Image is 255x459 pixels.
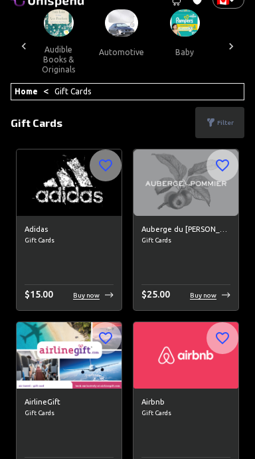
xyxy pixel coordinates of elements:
img: Audible Books & Originals [44,9,74,37]
h6: Auberge du [PERSON_NAME] [141,224,230,236]
img: Automotive [105,9,138,37]
span: $ 25.00 [141,289,170,300]
h6: Adidas [25,224,114,236]
a: Gift Cards [54,87,91,96]
span: $ 15.00 [25,289,53,300]
img: AirlineGift image [17,322,122,388]
span: Gift Cards [25,235,114,246]
button: automotive [88,37,155,68]
img: Auberge du Pommier image [133,149,238,215]
p: Buy now [190,290,216,300]
div: < [11,83,244,100]
span: Gift Cards [141,408,230,418]
h6: Airbnb [141,397,230,409]
p: Gift Cards [11,115,62,131]
span: Gift Cards [141,235,230,246]
span: Gift Cards [25,408,114,418]
a: Home [15,87,38,96]
h6: AirlineGift [25,397,114,409]
p: Filter [217,118,234,128]
button: audible books & originals [29,37,88,82]
img: Baby [170,9,200,37]
img: Airbnb image [133,322,238,388]
img: Adidas image [17,149,122,215]
p: Buy now [73,290,100,300]
button: baby [155,37,214,68]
